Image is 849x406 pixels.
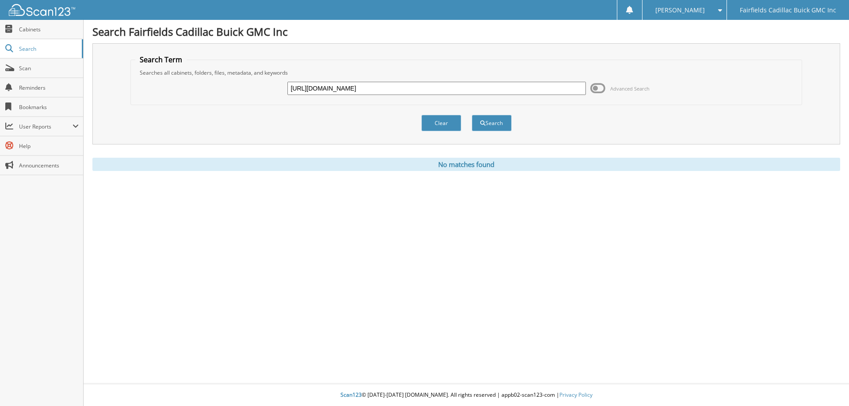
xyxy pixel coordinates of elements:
button: Clear [421,115,461,131]
span: Cabinets [19,26,79,33]
button: Search [472,115,512,131]
span: User Reports [19,123,73,130]
span: [PERSON_NAME] [655,8,705,13]
span: Announcements [19,162,79,169]
span: Fairfields Cadillac Buick GMC Inc [740,8,836,13]
span: Reminders [19,84,79,91]
div: © [DATE]-[DATE] [DOMAIN_NAME]. All rights reserved | appb02-scan123-com | [84,384,849,406]
div: No matches found [92,158,840,171]
legend: Search Term [135,55,187,65]
span: Scan [19,65,79,72]
img: scan123-logo-white.svg [9,4,75,16]
span: Scan123 [340,391,362,398]
div: Searches all cabinets, folders, files, metadata, and keywords [135,69,798,76]
span: Bookmarks [19,103,79,111]
span: Search [19,45,77,53]
h1: Search Fairfields Cadillac Buick GMC Inc [92,24,840,39]
span: Advanced Search [610,85,650,92]
a: Privacy Policy [559,391,593,398]
span: Help [19,142,79,150]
